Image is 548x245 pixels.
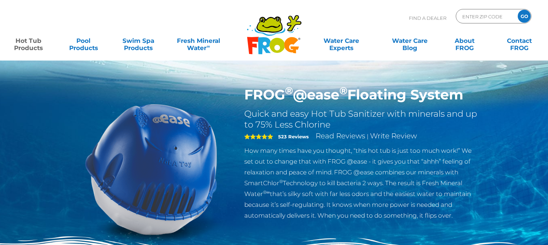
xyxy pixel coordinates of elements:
input: GO [518,10,531,23]
a: Water CareExperts [307,34,376,48]
sup: ® [339,84,347,97]
a: Fresh MineralWater∞ [172,34,225,48]
a: PoolProducts [62,34,104,48]
h1: FROG @ease Floating System [244,86,480,103]
span: | [367,133,369,140]
sup: ∞ [206,44,210,49]
p: Find A Dealer [409,9,446,27]
span: 5 [244,134,273,139]
input: Zip Code Form [462,11,510,22]
a: Swim SpaProducts [117,34,160,48]
h2: Quick and easy Hot Tub Sanitizer with minerals and up to 75% Less Chlorine [244,108,480,130]
a: Write Review [370,132,417,140]
sup: ®∞ [263,190,270,195]
a: Read Reviews [316,132,365,140]
a: ContactFROG [498,34,541,48]
sup: ® [285,84,293,97]
a: Hot TubProducts [7,34,50,48]
strong: 523 Reviews [278,134,309,139]
sup: ® [279,179,283,184]
p: How many times have you thought, “this hot tub is just too much work!” We set out to change that ... [244,145,480,221]
a: Water CareBlog [388,34,431,48]
a: AboutFROG [443,34,486,48]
